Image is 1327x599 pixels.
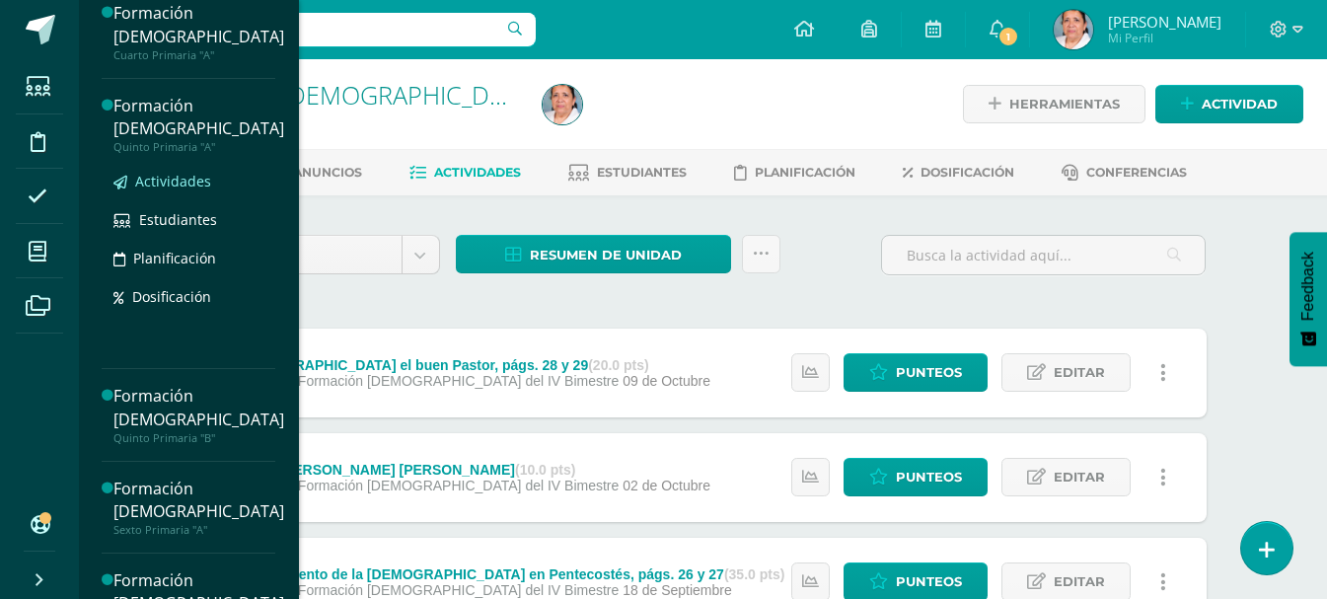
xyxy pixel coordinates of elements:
[1290,232,1327,366] button: Feedback - Mostrar encuesta
[1202,86,1278,122] span: Actividad
[113,385,284,430] div: Formación [DEMOGRAPHIC_DATA]
[1054,459,1105,495] span: Editar
[921,165,1014,180] span: Dosificación
[623,478,710,493] span: 02 de Octubre
[1054,354,1105,391] span: Editar
[896,354,962,391] span: Punteos
[997,26,1019,47] span: 1
[201,236,439,273] a: Unidad 4
[113,478,284,523] div: Formación [DEMOGRAPHIC_DATA]
[113,523,284,537] div: Sexto Primaria "A"
[92,13,536,46] input: Busca un usuario...
[588,357,648,373] strong: (20.0 pts)
[734,157,855,188] a: Planificación
[882,236,1205,274] input: Busca la actividad aquí...
[154,81,519,109] h1: Formación Cristiana
[113,95,284,154] a: Formación [DEMOGRAPHIC_DATA]Quinto Primaria "A"
[266,157,362,188] a: Anuncios
[113,140,284,154] div: Quinto Primaria "A"
[154,109,519,127] div: Cuarto Primaria 'A'
[963,85,1145,123] a: Herramientas
[223,478,619,493] span: Actividades Formación [DEMOGRAPHIC_DATA] del IV Bimestre
[597,165,687,180] span: Estudiantes
[515,462,575,478] strong: (10.0 pts)
[216,236,387,273] span: Unidad 4
[896,459,962,495] span: Punteos
[113,95,284,140] div: Formación [DEMOGRAPHIC_DATA]
[132,287,211,306] span: Dosificación
[1086,165,1187,180] span: Conferencias
[113,478,284,537] a: Formación [DEMOGRAPHIC_DATA]Sexto Primaria "A"
[1009,86,1120,122] span: Herramientas
[568,157,687,188] a: Estudiantes
[223,462,710,478] div: T. Santa [PERSON_NAME] [PERSON_NAME]
[1155,85,1303,123] a: Actividad
[113,2,284,47] div: Formación [DEMOGRAPHIC_DATA]
[844,458,988,496] a: Punteos
[1108,30,1221,46] span: Mi Perfil
[844,353,988,392] a: Punteos
[223,566,784,582] div: T. El nacimiento de la [DEMOGRAPHIC_DATA] en Pentecostés, págs. 26 y 27
[724,566,784,582] strong: (35.0 pts)
[113,2,284,61] a: Formación [DEMOGRAPHIC_DATA]Cuarto Primaria "A"
[755,165,855,180] span: Planificación
[293,165,362,180] span: Anuncios
[139,210,217,229] span: Estudiantes
[223,582,619,598] span: Actividades Formación [DEMOGRAPHIC_DATA] del IV Bimestre
[113,48,284,62] div: Cuarto Primaria "A"
[543,85,582,124] img: c3a4993d15d7c12435f62a77e09c35d9.png
[623,373,710,389] span: 09 de Octubre
[530,237,682,273] span: Resumen de unidad
[903,157,1014,188] a: Dosificación
[135,172,211,190] span: Actividades
[223,373,619,389] span: Actividades Formación [DEMOGRAPHIC_DATA] del IV Bimestre
[1108,12,1221,32] span: [PERSON_NAME]
[113,385,284,444] a: Formación [DEMOGRAPHIC_DATA]Quinto Primaria "B"
[1054,10,1093,49] img: c3a4993d15d7c12435f62a77e09c35d9.png
[456,235,731,273] a: Resumen de unidad
[409,157,521,188] a: Actividades
[113,208,284,231] a: Estudiantes
[623,582,732,598] span: 18 de Septiembre
[154,78,540,112] a: Formación [DEMOGRAPHIC_DATA]
[1062,157,1187,188] a: Conferencias
[113,247,284,269] a: Planificación
[1299,252,1317,321] span: Feedback
[113,285,284,308] a: Dosificación
[434,165,521,180] span: Actividades
[113,170,284,192] a: Actividades
[133,249,216,267] span: Planificación
[113,431,284,445] div: Quinto Primaria "B"
[223,357,710,373] div: T. [DEMOGRAPHIC_DATA] el buen Pastor, págs. 28 y 29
